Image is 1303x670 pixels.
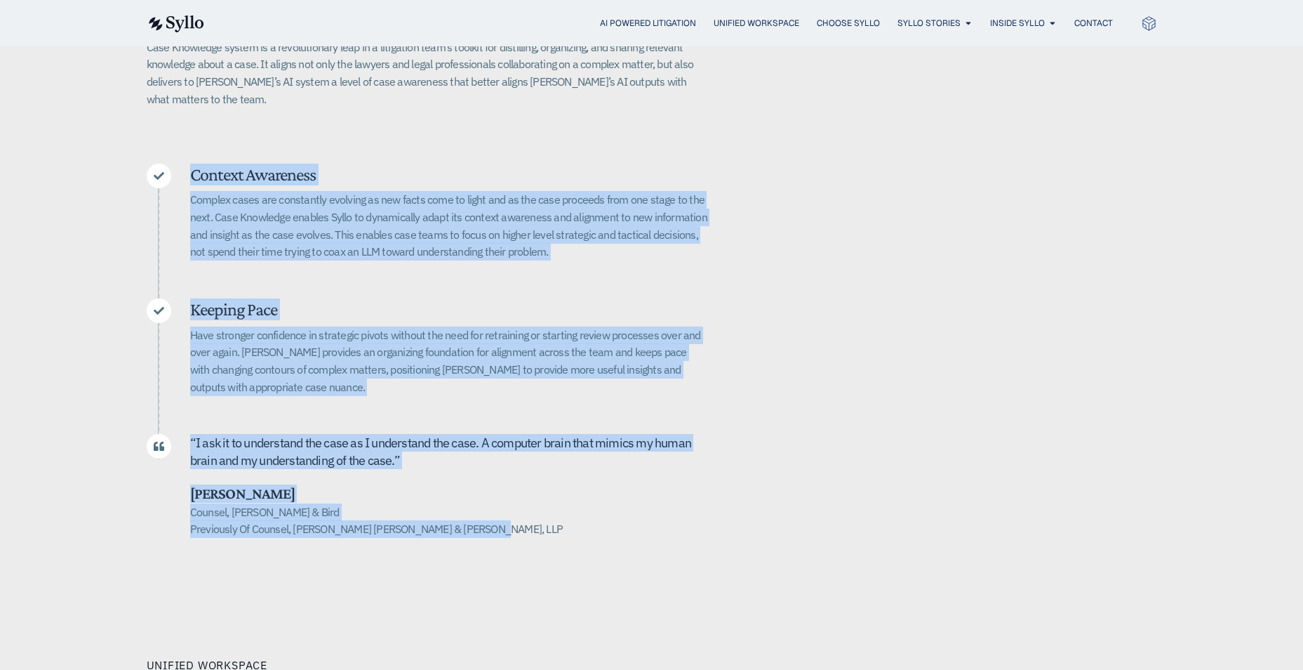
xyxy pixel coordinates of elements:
[190,327,708,396] p: Have stronger confidence in strategic pivots without the need for retraining or starting review p...
[147,15,204,32] img: syllo
[190,504,708,538] h5: Counsel, [PERSON_NAME] & Bird Previously Of Counsel, [PERSON_NAME] [PERSON_NAME] & [PERSON_NAME],...
[190,435,196,451] span: “
[817,17,880,29] a: Choose Syllo
[1074,17,1113,29] a: Contact
[147,21,708,107] p: Case Knowledge is at the core of Syllo’s unified workspace, and it is more than just managing doc...
[232,17,1113,30] div: Menu Toggle
[392,452,399,468] span: .”
[990,17,1045,29] a: Inside Syllo
[196,435,250,451] span: I ask it to u
[600,17,696,29] a: AI Powered Litigation
[714,17,799,29] a: Unified Workspace
[190,435,691,468] span: nderstand the case as I understand the case. A computer brain that mimics my human brain and my u...
[897,17,961,29] a: Syllo Stories
[190,191,708,261] p: Complex cases are constantly evolving as new facts come to light and as the case proceeds from on...
[190,485,708,503] h5: [PERSON_NAME]
[190,298,708,320] h5: Keeping Pace
[190,164,708,185] h5: Context Awareness
[232,17,1113,30] nav: Menu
